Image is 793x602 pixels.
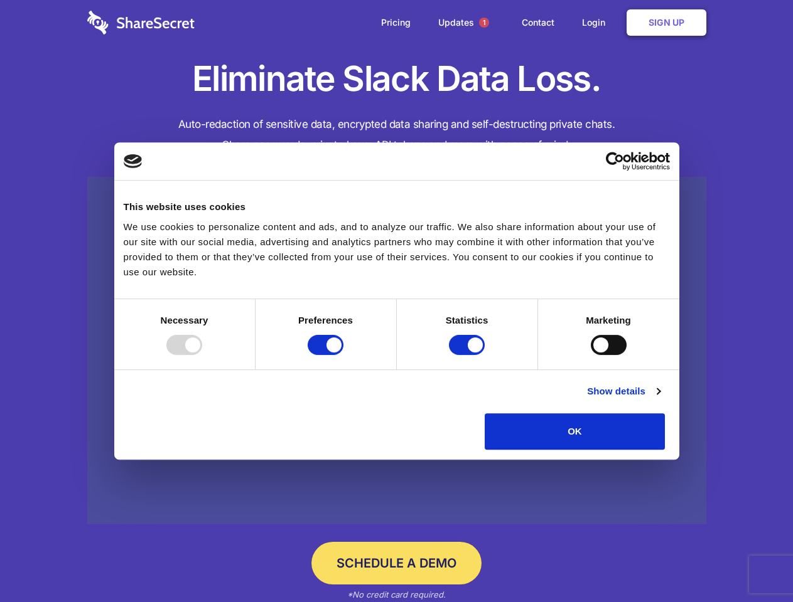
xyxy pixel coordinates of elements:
em: *No credit card required. [347,589,446,599]
span: 1 [479,18,489,28]
a: Show details [587,384,660,399]
a: Sign Up [627,9,706,36]
div: We use cookies to personalize content and ads, and to analyze our traffic. We also share informat... [124,219,670,280]
strong: Statistics [446,315,488,325]
img: logo-wordmark-white-trans-d4663122ce5f474addd5e946df7df03e33cb6a1c49d2221995e7729f52c070b2.svg [87,11,195,34]
div: This website uses cookies [124,199,670,214]
a: Wistia video thumbnail [87,177,706,525]
strong: Preferences [298,315,353,325]
a: Login [569,3,624,42]
strong: Marketing [586,315,631,325]
h4: Auto-redaction of sensitive data, encrypted data sharing and self-destructing private chats. Shar... [87,114,706,156]
img: logo [124,154,143,168]
strong: Necessary [161,315,208,325]
a: Pricing [369,3,423,42]
a: Contact [509,3,567,42]
a: Usercentrics Cookiebot - opens in a new window [560,152,670,171]
h1: Eliminate Slack Data Loss. [87,56,706,102]
a: Schedule a Demo [311,542,482,584]
button: OK [485,413,665,450]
